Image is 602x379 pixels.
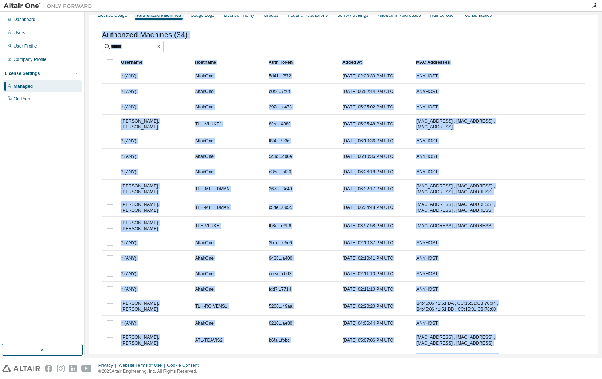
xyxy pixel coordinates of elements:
span: * (ANY) [121,104,136,110]
span: 2673...3c49 [269,186,292,192]
span: [DATE] 02:11:10 PM UTC [343,286,393,292]
span: [DATE] 06:26:18 PM UTC [343,169,393,175]
span: * (ANY) [121,138,136,144]
span: ANYHOST [416,240,438,246]
img: Altair One [4,2,96,10]
span: ANYHOST [416,169,438,175]
span: [MAC_ADDRESS] , [MAC_ADDRESS] [416,223,492,229]
span: 5c8d...dd6e [269,154,292,159]
span: [DATE] 02:10:41 PM UTC [343,255,393,261]
span: AltairOne [195,73,214,79]
span: [MAC_ADDRESS] , [MAC_ADDRESS] , [MAC_ADDRESS] [416,118,504,130]
span: AltairOne [195,271,214,277]
span: 8fec...488f [269,121,290,127]
span: ANYHOST [416,73,438,79]
span: AltairOne [195,240,214,246]
span: AltairOne [195,154,214,159]
span: * (ANY) [121,154,136,159]
span: [PERSON_NAME].[PERSON_NAME] [121,118,188,130]
span: ANYHOST [416,138,438,144]
span: 5d41...f672 [269,73,291,79]
span: e35d...bf30 [269,169,291,175]
div: Added At [342,56,410,68]
div: User Profile [14,43,37,49]
span: * (ANY) [121,73,136,79]
span: AltairOne [195,89,214,94]
span: [DATE] 06:34:48 PM UTC [343,204,393,210]
span: 9438...a400 [269,255,292,261]
span: * (ANY) [121,89,136,94]
div: MAC Addresses [416,56,504,68]
span: ccea...c0d3 [269,271,291,277]
span: TLH-RGIVENS1 [195,303,227,309]
span: [PERSON_NAME].[PERSON_NAME] [121,334,188,346]
span: TLH-VLUKE1 [195,121,222,127]
span: [PERSON_NAME].[PERSON_NAME] [121,300,188,312]
span: [DATE] 06:32:17 PM UTC [343,186,393,192]
span: 3bcd...05e6 [269,240,292,246]
span: f8f4...7c3c [269,138,289,144]
span: AltairOne [195,138,214,144]
img: linkedin.svg [69,365,77,372]
span: ANYHOST [416,104,438,110]
span: b6fa...fbbc [269,337,290,343]
div: Cookie Consent [167,362,203,368]
span: fdd7...7714 [269,286,291,292]
span: [DATE] 04:06:44 PM UTC [343,320,393,326]
span: fb8e...e6b6 [269,223,291,229]
span: 5266...49aa [269,303,292,309]
span: Authorized Machines (34) [102,31,187,39]
span: [DATE] 02:11:10 PM UTC [343,271,393,277]
div: On Prem [14,96,31,102]
span: ATL-TDAVIS2 [195,337,222,343]
div: Username [121,56,189,68]
p: © 2025 Altair Engineering, Inc. All Rights Reserved. [98,368,203,375]
span: [MAC_ADDRESS] , [MAC_ADDRESS] , [MAC_ADDRESS] , [MAC_ADDRESS] [416,201,504,213]
span: AltairOne [195,255,214,261]
span: [DATE] 05:35:48 PM UTC [343,121,393,127]
span: c54e...095c [269,204,292,210]
span: * (ANY) [121,320,136,326]
span: ANYHOST [416,320,438,326]
span: * (ANY) [121,240,136,246]
span: [DATE] 05:07:06 PM UTC [343,337,393,343]
span: 292c...c478 [269,104,292,110]
div: Privacy [98,362,118,368]
span: 0210...ae80 [269,320,292,326]
span: AltairOne [195,169,214,175]
span: * (ANY) [121,271,136,277]
img: facebook.svg [45,365,52,372]
span: [MAC_ADDRESS] , [MAC_ADDRESS] , [MAC_ADDRESS] , [MAC_ADDRESS] [416,183,504,195]
span: TLH-MFELDMAN [195,204,230,210]
span: * (ANY) [121,286,136,292]
img: youtube.svg [81,365,92,372]
span: [DATE] 02:10:37 PM UTC [343,240,393,246]
div: License Settings [5,70,40,76]
div: Managed [14,83,33,89]
span: ANYHOST [416,154,438,159]
span: [DATE] 02:29:30 PM UTC [343,73,393,79]
div: Hostname [195,56,263,68]
span: [DATE] 06:52:44 PM UTC [343,89,393,94]
div: Auth Token [269,56,336,68]
div: Users [14,30,25,36]
span: e0f2...7e6f [269,89,290,94]
span: [DATE] 02:20:20 PM UTC [343,303,393,309]
span: [DATE] 03:57:58 PM UTC [343,223,393,229]
span: TLH-MFELDMAN [195,186,230,192]
img: altair_logo.svg [2,365,40,372]
span: [DATE] 06:10:36 PM UTC [343,138,393,144]
span: [PERSON_NAME].[PERSON_NAME] [121,220,188,232]
span: ANYHOST [416,271,438,277]
div: Dashboard [14,17,35,23]
span: ANYHOST [416,89,438,94]
span: 50:84:92:D2:CB:38 , 00:BE:43:69:9D:9D , 50:84:92:D2:CB:34 [416,353,504,365]
span: [MAC_ADDRESS] , [MAC_ADDRESS] , [MAC_ADDRESS] , [MAC_ADDRESS] [416,334,504,346]
span: * (ANY) [121,169,136,175]
span: [DATE] 05:35:02 PM UTC [343,104,393,110]
div: Company Profile [14,56,46,62]
span: [PERSON_NAME].[PERSON_NAME] [121,183,188,195]
span: ANYHOST [416,286,438,292]
div: Website Terms of Use [118,362,167,368]
span: [DATE] 06:10:36 PM UTC [343,154,393,159]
